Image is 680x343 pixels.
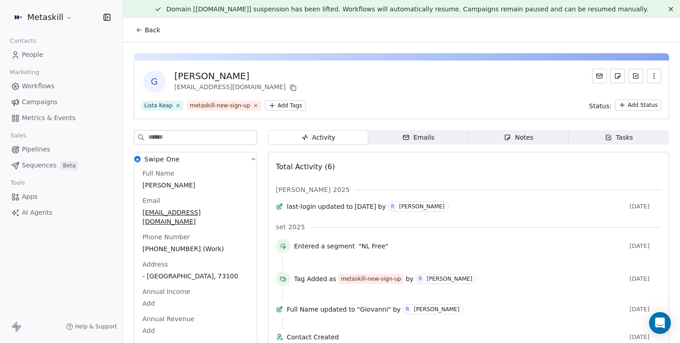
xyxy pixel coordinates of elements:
[7,205,115,220] a: AI Agents
[22,192,38,202] span: Apps
[276,222,305,232] span: set 2025
[287,333,626,342] span: Contact Created
[629,306,661,313] span: [DATE]
[134,156,141,162] img: Swipe One
[66,323,117,330] a: Help & Support
[357,305,391,314] span: "Giovanni"
[629,275,661,282] span: [DATE]
[329,274,336,283] span: as
[142,208,249,226] span: [EMAIL_ADDRESS][DOMAIN_NAME]
[589,101,611,111] span: Status:
[13,12,24,23] img: AVATAR%20METASKILL%20-%20Colori%20Positivo.png
[6,176,29,190] span: Tools
[419,275,422,282] div: R
[141,260,170,269] span: Address
[22,113,76,123] span: Metrics & Events
[141,169,176,178] span: Full Name
[7,189,115,204] a: Apps
[141,314,196,323] span: Annual Revenue
[144,101,173,110] div: Lista Keap
[402,133,434,142] div: Emails
[22,97,57,107] span: Campaigns
[629,333,661,341] span: [DATE]
[7,111,115,126] a: Metrics & Events
[393,305,401,314] span: by
[287,202,316,211] span: last-login
[276,185,350,194] span: [PERSON_NAME] 2025
[22,161,56,170] span: Sequences
[414,306,459,313] div: [PERSON_NAME]
[391,203,394,210] div: R
[615,100,661,111] button: Add Status
[318,202,353,211] span: updated to
[190,101,250,110] div: metaskill-new-sign-up
[130,22,166,38] button: Back
[141,196,162,205] span: Email
[22,208,52,217] span: AI Agents
[27,11,63,23] span: Metaskill
[7,142,115,157] a: Pipelines
[22,145,50,154] span: Pipelines
[399,203,445,210] div: [PERSON_NAME]
[287,305,319,314] span: Full Name
[355,202,376,211] span: [DATE]
[504,133,533,142] div: Notes
[6,66,43,79] span: Marketing
[75,323,117,330] span: Help & Support
[7,79,115,94] a: Workflows
[142,272,249,281] span: - [GEOGRAPHIC_DATA], 73100
[174,82,299,93] div: [EMAIL_ADDRESS][DOMAIN_NAME]
[143,71,165,92] span: G
[141,287,192,296] span: Annual Income
[406,306,409,313] div: R
[294,242,355,251] span: Entered a segment
[6,34,40,48] span: Contacts
[629,242,661,250] span: [DATE]
[6,129,30,142] span: Sales
[7,95,115,110] a: Campaigns
[378,202,386,211] span: by
[60,161,78,170] span: Beta
[7,47,115,62] a: People
[7,158,115,173] a: SequencesBeta
[605,133,633,142] div: Tasks
[276,162,335,171] span: Total Activity (6)
[649,312,671,334] div: Open Intercom Messenger
[134,152,257,169] button: Swipe OneSwipe One
[265,101,306,111] button: Add Tags
[142,181,249,190] span: [PERSON_NAME]
[320,305,355,314] span: updated to
[359,242,388,251] span: "NL Free"
[142,326,249,335] span: Add
[141,232,192,242] span: Phone Number
[11,10,75,25] button: Metaskill
[427,276,472,282] div: [PERSON_NAME]
[22,50,43,60] span: People
[406,274,413,283] span: by
[142,299,249,308] span: Add
[145,25,160,35] span: Back
[629,203,661,210] span: [DATE]
[166,5,648,13] span: Domain [[DOMAIN_NAME]] suspension has been lifted. Workflows will automatically resume. Campaigns...
[341,275,401,283] div: metaskill-new-sign-up
[174,70,299,82] div: [PERSON_NAME]
[144,155,180,164] span: Swipe One
[142,244,249,253] span: [PHONE_NUMBER] (Work)
[22,81,55,91] span: Workflows
[294,274,327,283] span: Tag Added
